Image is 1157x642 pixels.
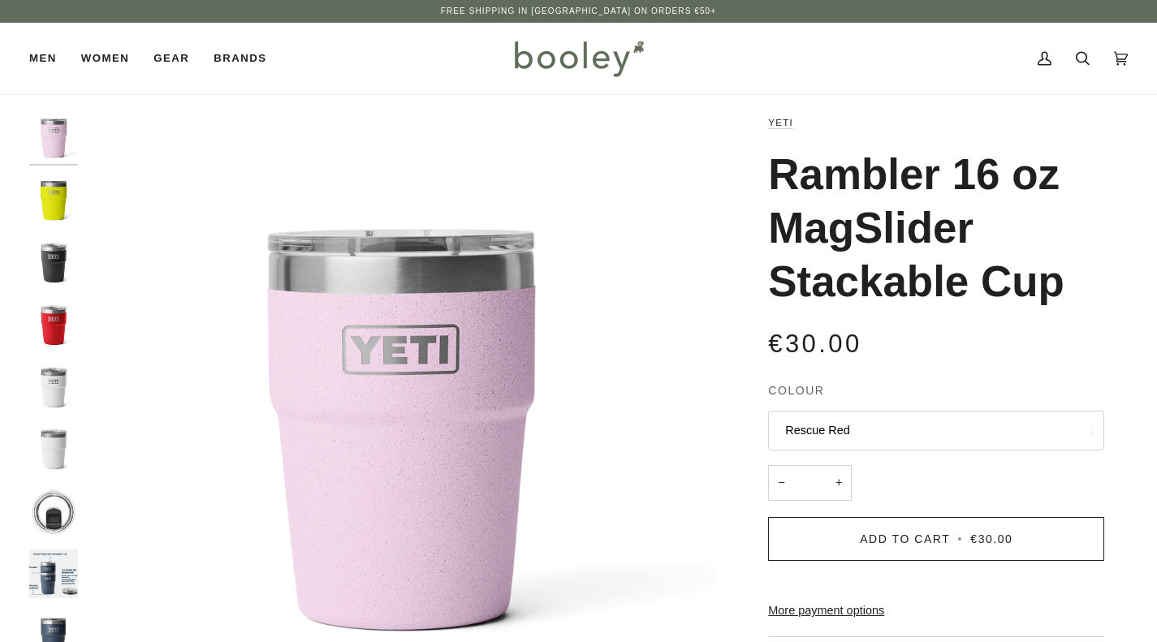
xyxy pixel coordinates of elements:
[29,363,78,411] img: Yeti Rambler 16 oz MagSlider Stackable Cup White - Booley Galway
[507,35,650,82] img: Booley
[768,382,824,399] span: Colour
[81,50,129,67] span: Women
[29,176,78,225] img: Yeti Rambler 16 oz Stackable MagSlider Cup Firefly Yellow - Booley Galway
[29,238,78,287] img: Yeti Rambler 16 oz MagSlider Stackable Cup Black - Booley Galway
[29,114,78,162] img: Yeti Rambler 16 oz MagSlider Stackable Cup Cherry Blossom - Booley Galway
[826,465,852,502] button: +
[768,465,794,502] button: −
[29,50,57,67] span: Men
[441,5,716,18] p: Free Shipping in [GEOGRAPHIC_DATA] on Orders €50+
[954,532,965,545] span: •
[768,411,1104,450] button: Rescue Red
[29,487,78,536] img: Yeti Rambler 16 oz Stackable MagSlider Cup - Booley Galway
[768,517,1104,561] button: Add to Cart • €30.00
[768,330,861,358] span: €30.00
[69,23,141,94] a: Women
[768,602,1104,620] a: More payment options
[29,300,78,349] img: Yeti Rambler 16 oz MagSlider Stackable Cup Rescue Red - Booley Galway
[29,424,78,473] img: Yeti Rambler 16 oz MagSlider Stackable Cup White - Booley Galway
[141,23,201,94] a: Gear
[201,23,278,94] a: Brands
[214,50,266,67] span: Brands
[768,148,1092,308] h1: Rambler 16 oz MagSlider Stackable Cup
[29,23,69,94] a: Men
[768,465,852,502] input: Quantity
[153,50,189,67] span: Gear
[29,549,78,598] img: Rambler 16 oz MagSlider Stackable Cup
[768,118,793,127] a: YETI
[860,532,950,545] span: Add to Cart
[970,532,1012,545] span: €30.00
